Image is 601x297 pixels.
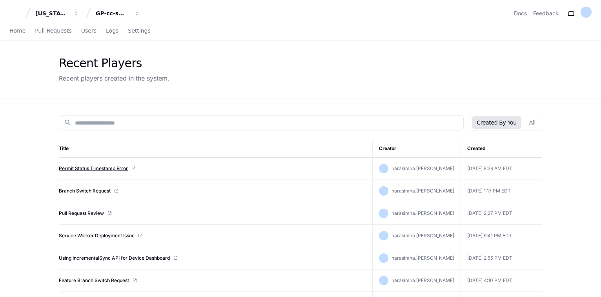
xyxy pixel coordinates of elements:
[9,22,25,40] a: Home
[59,233,135,239] a: Service Worker Deployment Issue
[59,255,170,261] a: Using IncrementalSync API for Device Dashboard
[525,116,540,129] button: All
[128,22,150,40] a: Settings
[35,9,69,17] div: [US_STATE] Pacific
[59,188,111,194] a: Branch Switch Request
[81,22,97,40] a: Users
[32,6,82,20] button: [US_STATE] Pacific
[59,165,128,172] a: Permit Status Timestamp Error
[9,28,25,33] span: Home
[461,247,542,269] td: [DATE] 2:55 PM EDT
[59,210,104,216] a: Pull Request Review
[59,56,169,70] div: Recent Players
[35,28,71,33] span: Pull Requests
[106,22,118,40] a: Logs
[59,277,129,284] a: Feature Branch Switch Request
[106,28,118,33] span: Logs
[59,140,372,158] th: Title
[514,9,527,17] a: Docs
[392,165,454,171] span: narasimha.[PERSON_NAME]
[472,116,521,129] button: Created By You
[461,269,542,292] td: [DATE] 4:10 PM EDT
[392,188,454,194] span: narasimha.[PERSON_NAME]
[392,255,454,261] span: narasimha.[PERSON_NAME]
[59,73,169,83] div: Recent players created in the system.
[461,140,542,158] th: Created
[64,119,72,126] mat-icon: search
[392,210,454,216] span: narasimha.[PERSON_NAME]
[93,6,143,20] button: GP-cc-sml-apps
[128,28,150,33] span: Settings
[533,9,559,17] button: Feedback
[461,158,542,180] td: [DATE] 8:39 AM EDT
[96,9,129,17] div: GP-cc-sml-apps
[392,233,454,238] span: narasimha.[PERSON_NAME]
[35,22,71,40] a: Pull Requests
[372,140,461,158] th: Creator
[461,202,542,225] td: [DATE] 2:27 PM EDT
[461,225,542,247] td: [DATE] 9:41 PM EDT
[392,277,454,283] span: narasimha.[PERSON_NAME]
[461,180,542,202] td: [DATE] 1:17 PM EDT
[81,28,97,33] span: Users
